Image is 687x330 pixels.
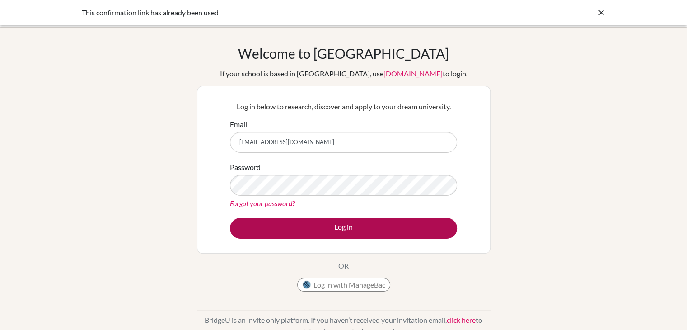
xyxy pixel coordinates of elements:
[447,316,476,324] a: click here
[220,68,467,79] div: If your school is based in [GEOGRAPHIC_DATA], use to login.
[230,199,295,207] a: Forgot your password?
[230,101,457,112] p: Log in below to research, discover and apply to your dream university.
[230,119,247,130] label: Email
[338,260,349,271] p: OR
[230,162,261,173] label: Password
[238,45,449,61] h1: Welcome to [GEOGRAPHIC_DATA]
[383,69,443,78] a: [DOMAIN_NAME]
[82,7,470,18] div: This confirmation link has already been used
[297,278,390,292] button: Log in with ManageBac
[230,218,457,239] button: Log in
